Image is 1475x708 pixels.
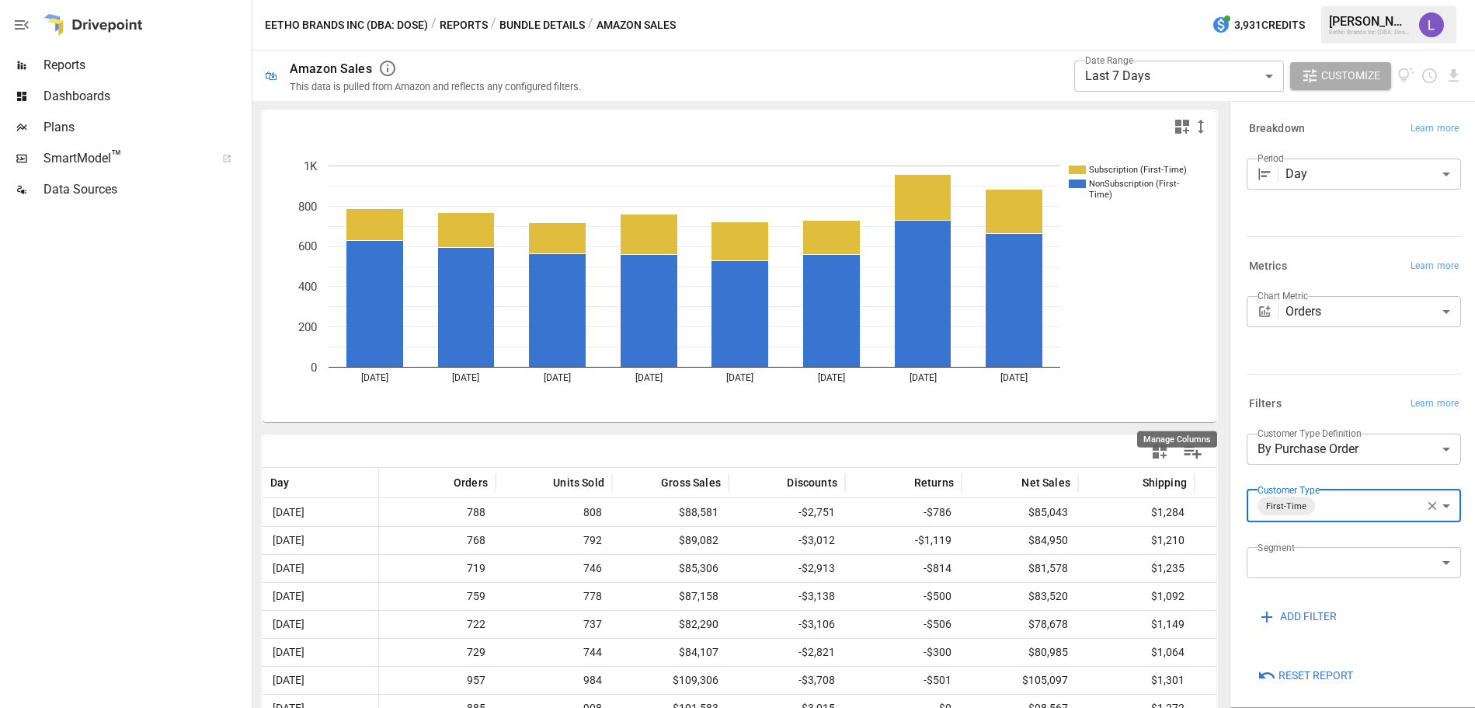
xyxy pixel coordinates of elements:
[581,499,604,526] span: 808
[1247,434,1461,465] div: By Purchase Order
[588,16,593,35] div: /
[787,475,837,490] span: Discounts
[581,555,604,582] span: 746
[265,16,428,35] button: Eetho Brands Inc (DBA: Dose)
[263,142,1201,422] svg: A chart.
[677,499,721,526] span: $88,581
[921,639,954,666] span: -$300
[1026,583,1070,610] span: $83,520
[544,372,571,383] text: [DATE]
[270,475,290,490] span: Day
[921,611,954,638] span: -$506
[1021,475,1070,490] span: Net Sales
[921,583,954,610] span: -$500
[1411,259,1459,274] span: Learn more
[1397,62,1415,90] button: View documentation
[1285,296,1461,327] div: Orders
[1249,120,1305,138] h6: Breakdown
[464,527,488,554] span: 768
[270,639,307,666] span: [DATE]
[677,639,721,666] span: $84,107
[1421,67,1438,85] button: Schedule report
[1258,427,1362,440] label: Customer Type Definition
[818,372,845,383] text: [DATE]
[677,583,721,610] span: $87,158
[298,239,317,253] text: 600
[270,527,307,554] span: [DATE]
[635,372,663,383] text: [DATE]
[910,372,937,383] text: [DATE]
[431,16,437,35] div: /
[43,149,205,168] span: SmartModel
[43,87,249,106] span: Dashboards
[361,372,388,383] text: [DATE]
[1020,667,1070,694] span: $105,097
[1149,583,1187,610] span: $1,092
[796,555,837,582] span: -$2,913
[796,527,837,554] span: -$3,012
[1258,483,1320,497] label: Customer Type
[581,611,604,638] span: 737
[43,180,249,199] span: Data Sources
[796,639,837,666] span: -$2,821
[1205,11,1311,40] button: 3,931Credits
[454,475,488,490] span: Orders
[1089,179,1179,189] text: NonSubscription (First-
[677,611,721,638] span: $82,290
[1445,67,1463,85] button: Download report
[1149,611,1187,638] span: $1,149
[1411,396,1459,412] span: Learn more
[796,611,837,638] span: -$3,106
[1143,475,1187,490] span: Shipping
[1329,29,1410,36] div: Eetho Brands Inc (DBA: Dose)
[553,475,604,490] span: Units Sold
[581,527,604,554] span: 792
[270,499,307,526] span: [DATE]
[1410,3,1453,47] button: Lindsay North
[913,527,954,554] span: -$1,119
[270,611,307,638] span: [DATE]
[1089,165,1187,175] text: Subscription (First-Time)
[921,499,954,526] span: -$786
[1149,555,1187,582] span: $1,235
[1175,434,1210,469] button: Manage Columns
[1149,499,1187,526] span: $1,284
[464,555,488,582] span: 719
[464,639,488,666] span: 729
[796,583,837,610] span: -$3,138
[298,320,317,334] text: 200
[1290,62,1391,90] button: Customize
[677,527,721,554] span: $89,082
[1247,661,1364,689] button: Reset Report
[290,61,372,76] div: Amazon Sales
[1026,639,1070,666] span: $80,985
[43,56,249,75] span: Reports
[1085,54,1133,67] label: Date Range
[1258,289,1308,302] label: Chart Metric
[43,118,249,137] span: Plans
[1234,16,1305,35] span: 3,931 Credits
[440,16,488,35] button: Reports
[726,372,753,383] text: [DATE]
[1247,603,1348,631] button: ADD FILTER
[290,81,581,92] div: This data is pulled from Amazon and reflects any configured filters.
[1285,159,1461,190] div: Day
[464,611,488,638] span: 722
[677,555,721,582] span: $85,306
[311,361,317,375] text: 0
[661,475,721,490] span: Gross Sales
[1137,431,1217,448] div: Manage Columns
[921,555,954,582] span: -$814
[1411,121,1459,137] span: Learn more
[670,667,721,694] span: $109,306
[796,499,837,526] span: -$2,751
[1149,527,1187,554] span: $1,210
[581,639,604,666] span: 744
[1258,152,1284,165] label: Period
[1089,190,1112,200] text: Time)
[581,583,604,610] span: 778
[111,147,122,166] span: ™
[1026,555,1070,582] span: $81,578
[265,68,277,83] div: 🛍
[796,667,837,694] span: -$3,708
